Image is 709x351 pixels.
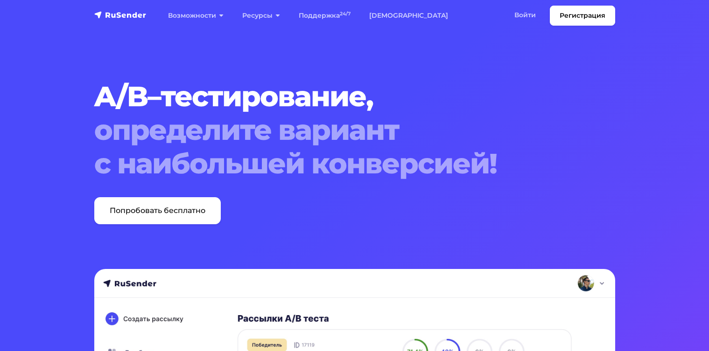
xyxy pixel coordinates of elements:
img: RuSender [94,10,147,20]
a: Поддержка24/7 [289,6,360,25]
a: [DEMOGRAPHIC_DATA] [360,6,457,25]
a: Ресурсы [233,6,289,25]
span: определите вариант с наибольшей конверсией! [94,113,571,180]
a: Попробовать бесплатно [94,197,221,224]
h1: A/B–тестирование, [94,80,571,180]
a: Регистрация [550,6,615,26]
a: Войти [505,6,545,25]
a: Возможности [159,6,233,25]
sup: 24/7 [340,11,351,17]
